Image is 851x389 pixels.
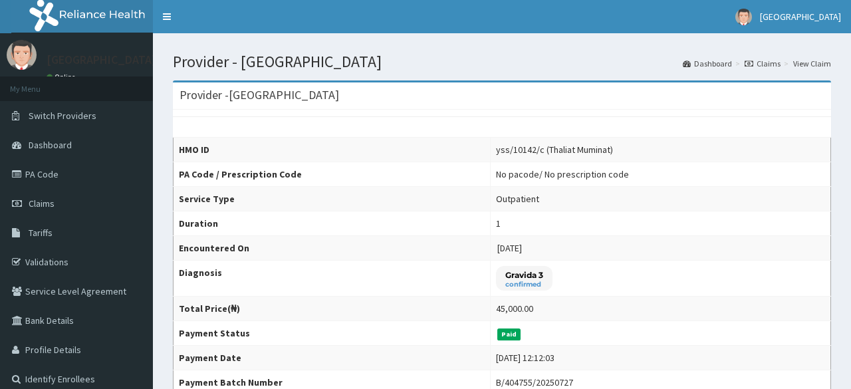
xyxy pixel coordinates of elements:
[793,58,831,69] a: View Claim
[174,321,491,346] th: Payment Status
[496,376,573,389] div: B/404755/20250727
[47,72,78,82] a: Online
[496,143,613,156] div: yss/10142/c (Thaliat Muminat)
[29,227,53,239] span: Tariffs
[505,269,543,281] p: Gravida 3
[497,242,522,254] span: [DATE]
[173,53,831,70] h1: Provider - [GEOGRAPHIC_DATA]
[174,162,491,187] th: PA Code / Prescription Code
[7,40,37,70] img: User Image
[29,139,72,151] span: Dashboard
[497,328,521,340] span: Paid
[745,58,781,69] a: Claims
[174,187,491,211] th: Service Type
[174,261,491,297] th: Diagnosis
[29,197,55,209] span: Claims
[29,110,96,122] span: Switch Providers
[180,89,339,101] h3: Provider - [GEOGRAPHIC_DATA]
[174,211,491,236] th: Duration
[496,217,501,230] div: 1
[174,346,491,370] th: Payment Date
[683,58,732,69] a: Dashboard
[760,11,841,23] span: [GEOGRAPHIC_DATA]
[174,138,491,162] th: HMO ID
[505,281,543,288] small: confirmed
[496,192,539,205] div: Outpatient
[496,351,554,364] div: [DATE] 12:12:03
[174,297,491,321] th: Total Price(₦)
[496,168,629,181] div: No pacode / No prescription code
[496,302,533,315] div: 45,000.00
[174,236,491,261] th: Encountered On
[47,54,156,66] p: [GEOGRAPHIC_DATA]
[735,9,752,25] img: User Image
